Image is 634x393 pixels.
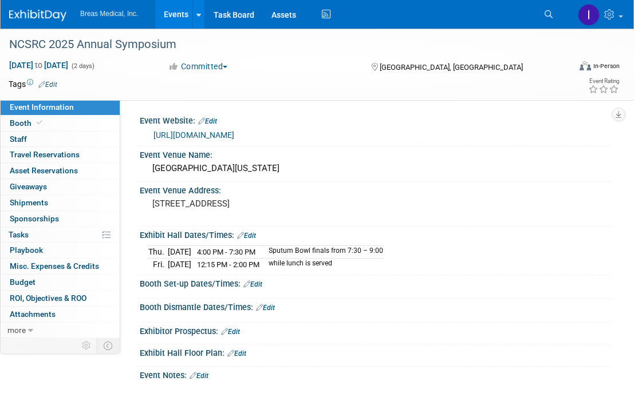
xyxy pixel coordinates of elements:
[1,163,120,178] a: Asset Reservations
[9,60,69,70] span: [DATE] [DATE]
[38,81,57,89] a: Edit
[1,132,120,147] a: Staff
[148,160,603,177] div: [GEOGRAPHIC_DATA][US_STATE]
[580,61,591,70] img: Format-Inperson.png
[10,309,56,319] span: Attachments
[256,304,275,312] a: Edit
[10,182,47,191] span: Giveaways
[140,146,611,161] div: Event Venue Name:
[1,243,120,258] a: Playbook
[140,299,611,313] div: Booth Dismantle Dates/Times:
[227,350,246,358] a: Edit
[1,323,120,338] a: more
[10,134,27,144] span: Staff
[1,259,120,274] a: Misc. Expenses & Credits
[1,100,120,115] a: Event Information
[77,338,97,353] td: Personalize Event Tab Strip
[9,78,57,90] td: Tags
[197,248,255,256] span: 4:00 PM - 7:30 PM
[168,246,191,259] td: [DATE]
[140,367,611,382] div: Event Notes:
[1,116,120,131] a: Booth
[237,232,256,240] a: Edit
[168,259,191,271] td: [DATE]
[1,147,120,162] a: Travel Reservations
[10,261,99,271] span: Misc. Expenses & Credits
[10,166,78,175] span: Asset Reservations
[37,120,42,126] i: Booth reservation complete
[140,344,611,359] div: Exhibit Hall Floor Plan:
[525,59,620,77] div: Event Format
[1,291,120,306] a: ROI, Objectives & ROO
[243,280,262,288] a: Edit
[70,62,94,70] span: (2 days)
[588,78,619,84] div: Event Rating
[10,150,80,159] span: Travel Reservations
[197,260,259,269] span: 12:15 PM - 2:00 PM
[148,246,168,259] td: Thu.
[190,372,208,380] a: Edit
[33,61,44,70] span: to
[198,117,217,125] a: Edit
[221,328,240,336] a: Edit
[140,323,611,338] div: Exhibitor Prospectus:
[10,214,59,223] span: Sponsorships
[140,227,611,241] div: Exhibit Hall Dates/Times:
[1,195,120,211] a: Shipments
[262,259,383,271] td: while lunch is served
[80,10,138,18] span: Breas Medical, Inc.
[1,227,120,243] a: Tasks
[1,211,120,227] a: Sponsorships
[140,182,611,196] div: Event Venue Address:
[1,179,120,194] a: Giveaways
[10,245,43,255] span: Playbook
[7,325,26,335] span: more
[164,61,233,72] button: Committed
[153,130,234,140] a: [URL][DOMAIN_NAME]
[148,259,168,271] td: Fri.
[593,62,620,70] div: In-Person
[152,199,324,209] pre: [STREET_ADDRESS]
[9,10,66,21] img: ExhibitDay
[1,275,120,290] a: Budget
[10,102,74,112] span: Event Information
[10,118,45,128] span: Booth
[380,63,523,72] span: [GEOGRAPHIC_DATA], [GEOGRAPHIC_DATA]
[578,4,600,26] img: Inga Dolezar
[5,34,560,55] div: NCSRC 2025 Annual Symposium
[97,338,120,353] td: Toggle Event Tabs
[9,230,29,239] span: Tasks
[10,198,48,207] span: Shipments
[1,307,120,322] a: Attachments
[140,275,611,290] div: Booth Set-up Dates/Times:
[262,246,383,259] td: Sputum Bowl finals from 7:30 – 9:00
[10,277,36,287] span: Budget
[10,293,86,303] span: ROI, Objectives & ROO
[140,112,611,127] div: Event Website:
